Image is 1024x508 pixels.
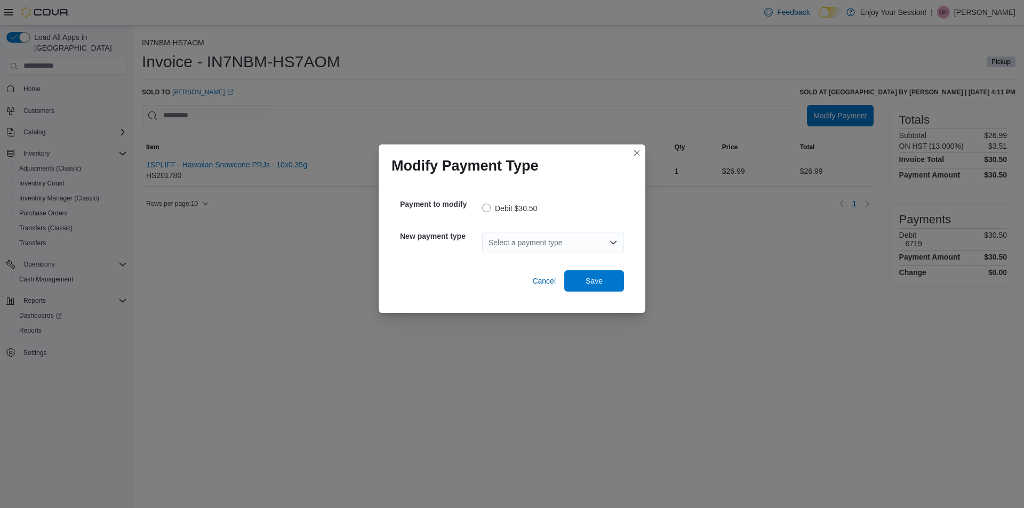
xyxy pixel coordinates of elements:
label: Debit $30.50 [482,202,537,215]
button: Open list of options [609,238,618,247]
input: Accessible screen reader label [489,236,490,249]
h5: Payment to modify [400,193,480,215]
span: Save [586,276,603,286]
button: Save [564,270,624,292]
h5: New payment type [400,225,480,247]
span: Cancel [532,276,556,286]
button: Cancel [528,270,560,292]
h1: Modify Payment Type [391,157,539,174]
button: Closes this modal window [630,147,643,159]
